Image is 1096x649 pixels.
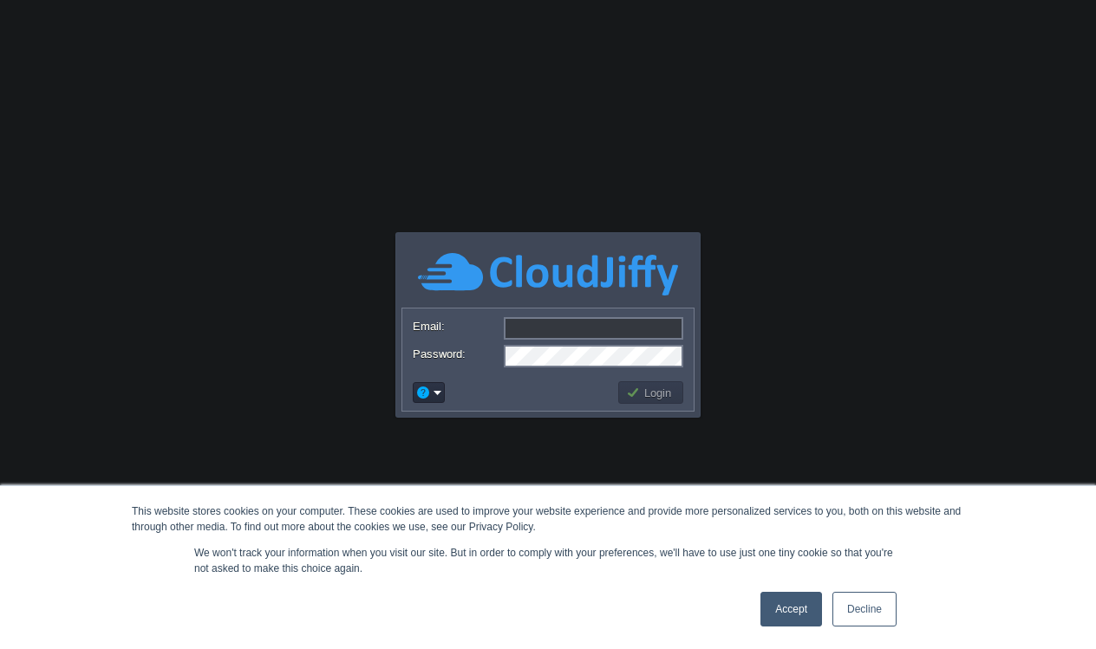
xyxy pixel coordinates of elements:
[132,503,964,535] div: This website stores cookies on your computer. These cookies are used to improve your website expe...
[418,250,678,298] img: CloudJiffy
[194,545,902,576] p: We won't track your information when you visit our site. But in order to comply with your prefere...
[832,592,897,626] a: Decline
[413,317,502,335] label: Email:
[760,592,822,626] a: Accept
[413,345,502,363] label: Password:
[626,385,676,400] button: Login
